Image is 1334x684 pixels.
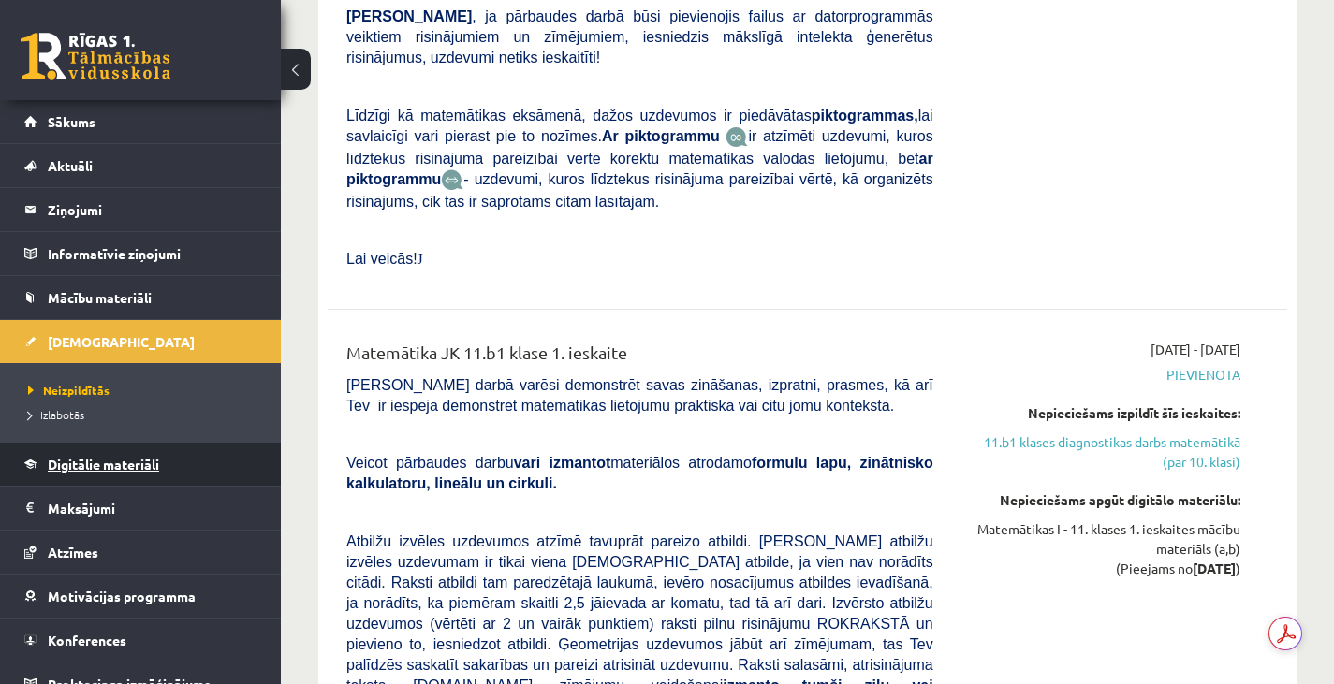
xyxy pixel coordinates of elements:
span: Veicot pārbaudes darbu materiālos atrodamo [346,455,933,491]
legend: Maksājumi [48,487,257,530]
span: Motivācijas programma [48,588,196,604]
span: Neizpildītās [28,383,110,398]
span: Konferences [48,632,126,648]
a: Sākums [24,100,257,143]
span: Sākums [48,113,95,130]
a: Mācību materiāli [24,276,257,319]
span: - uzdevumi, kuros līdztekus risinājuma pareizībai vērtē, kā organizēts risinājums, cik tas ir sap... [346,171,933,210]
span: Pievienota [961,365,1240,385]
div: Matemātikas I - 11. klases 1. ieskaites mācību materiāls (a,b) (Pieejams no ) [961,519,1240,578]
span: Digitālie materiāli [48,456,159,473]
div: Nepieciešams izpildīt šīs ieskaites: [961,403,1240,423]
b: piktogrammas, [812,108,918,124]
span: [PERSON_NAME] [346,8,472,24]
a: Atzīmes [24,531,257,574]
div: Nepieciešams apgūt digitālo materiālu: [961,490,1240,510]
a: Maksājumi [24,487,257,530]
span: Atzīmes [48,544,98,560]
img: wKvN42sLe3LLwAAAABJRU5ErkJggg== [441,169,463,191]
span: Lai veicās! [346,251,418,267]
a: Konferences [24,619,257,662]
span: [PERSON_NAME] darbā varēsi demonstrēt savas zināšanas, izpratni, prasmes, kā arī Tev ir iespēja d... [346,377,933,414]
b: formulu lapu, zinātnisko kalkulatoru, lineālu un cirkuli. [346,455,933,491]
div: Matemātika JK 11.b1 klase 1. ieskaite [346,340,933,374]
span: Aktuāli [48,157,93,174]
strong: [DATE] [1193,560,1236,576]
b: ar piktogrammu [346,151,933,187]
legend: Informatīvie ziņojumi [48,232,257,275]
span: [DEMOGRAPHIC_DATA] [48,333,195,350]
a: 11.b1 klases diagnostikas darbs matemātikā (par 10. klasi) [961,432,1240,472]
a: Rīgas 1. Tālmācības vidusskola [21,33,170,80]
a: Ziņojumi [24,188,257,231]
span: [DATE] - [DATE] [1151,340,1240,359]
img: JfuEzvunn4EvwAAAAASUVORK5CYII= [726,126,748,148]
b: vari izmantot [514,455,611,471]
a: [DEMOGRAPHIC_DATA] [24,320,257,363]
a: Neizpildītās [28,382,262,399]
a: Digitālie materiāli [24,443,257,486]
span: Izlabotās [28,407,84,422]
a: Aktuāli [24,144,257,187]
a: Motivācijas programma [24,575,257,618]
span: , ja pārbaudes darbā būsi pievienojis failus ar datorprogrammās veiktiem risinājumiem un zīmējumi... [346,8,933,65]
span: J [418,251,423,267]
b: Ar piktogrammu [602,128,720,144]
span: Līdzīgi kā matemātikas eksāmenā, dažos uzdevumos ir piedāvātas lai savlaicīgi vari pierast pie to... [346,108,933,144]
a: Izlabotās [28,406,262,423]
span: ir atzīmēti uzdevumi, kuros līdztekus risinājuma pareizībai vērtē korektu matemātikas valodas lie... [346,128,933,187]
span: Mācību materiāli [48,289,152,306]
a: Informatīvie ziņojumi [24,232,257,275]
legend: Ziņojumi [48,188,257,231]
